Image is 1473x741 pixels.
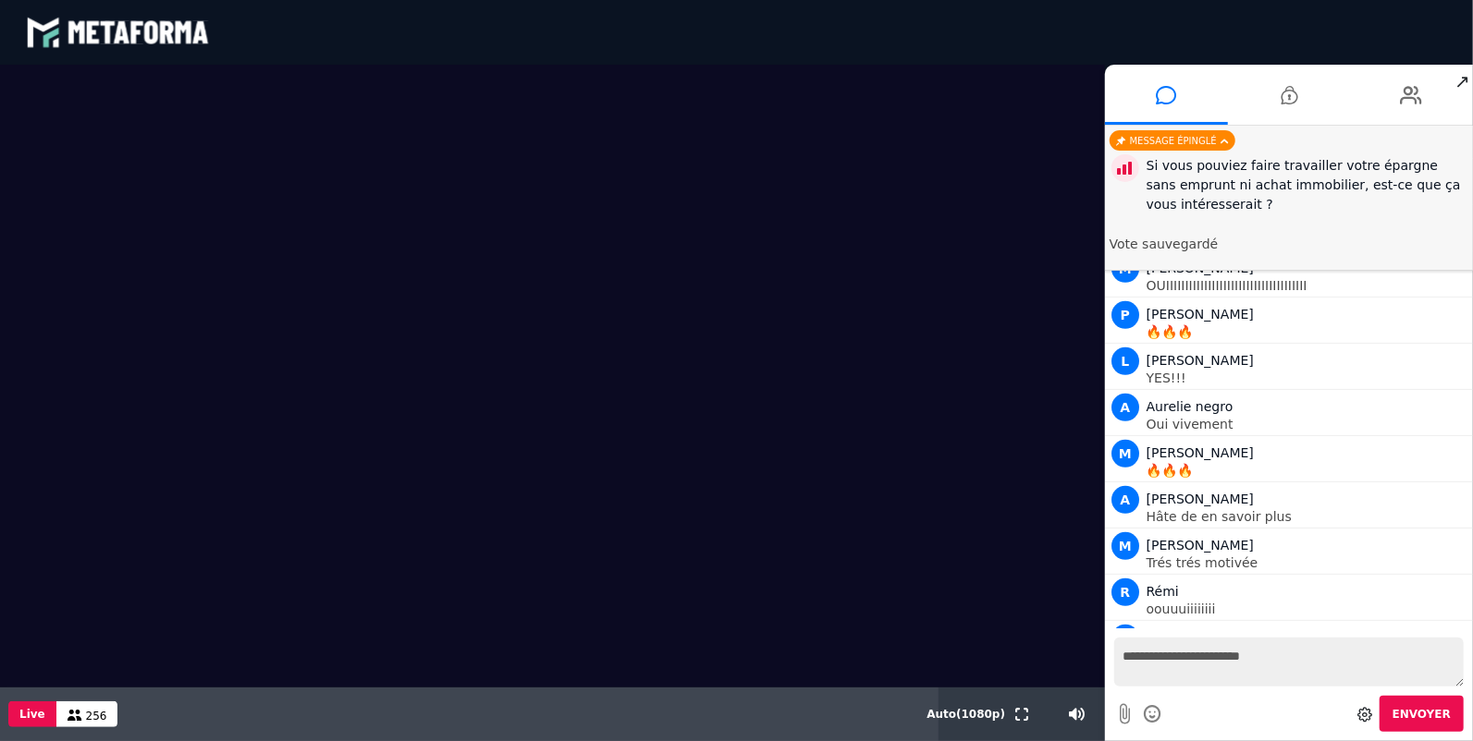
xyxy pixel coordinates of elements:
span: 256 [86,710,107,723]
button: Auto(1080p) [923,687,1009,741]
p: 🔥🔥🔥 [1147,464,1468,477]
button: Live [8,701,56,727]
span: L [1111,347,1139,375]
p: oouuuiiiiiiii [1147,602,1468,615]
p: Oui vivement [1147,418,1468,431]
span: R [1111,578,1139,606]
p: Trés trés motivée [1147,556,1468,569]
div: Message épinglé [1110,130,1235,151]
button: Envoyer [1380,696,1464,732]
span: Auto ( 1080 p) [927,708,1005,721]
span: A [1111,394,1139,421]
p: Hâte de en savoir plus [1147,510,1468,523]
span: Envoyer [1393,708,1451,721]
span: F [1111,625,1139,652]
span: [PERSON_NAME] [1147,353,1254,368]
span: M [1111,440,1139,468]
span: Rémi [1147,584,1179,599]
span: [PERSON_NAME] [1147,492,1254,506]
span: P [1111,301,1139,329]
p: 🔥🔥🔥 [1147,325,1468,338]
p: OUIIIIIIIIIIIIIIIIIIIIIIIIIIIIIIIIIIIII [1147,279,1468,292]
span: [PERSON_NAME] [1147,445,1254,460]
span: Aurelie negro [1147,399,1234,414]
p: YES!!! [1147,371,1468,384]
span: [PERSON_NAME] [1147,538,1254,553]
span: ↗ [1452,65,1473,98]
span: [PERSON_NAME] [1147,307,1254,322]
p: Vote sauvegardé [1110,237,1468,250]
span: A [1111,486,1139,514]
div: Si vous pouviez faire travailler votre épargne sans emprunt ni achat immobilier, est-ce que ça vo... [1147,156,1468,214]
span: M [1111,532,1139,560]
